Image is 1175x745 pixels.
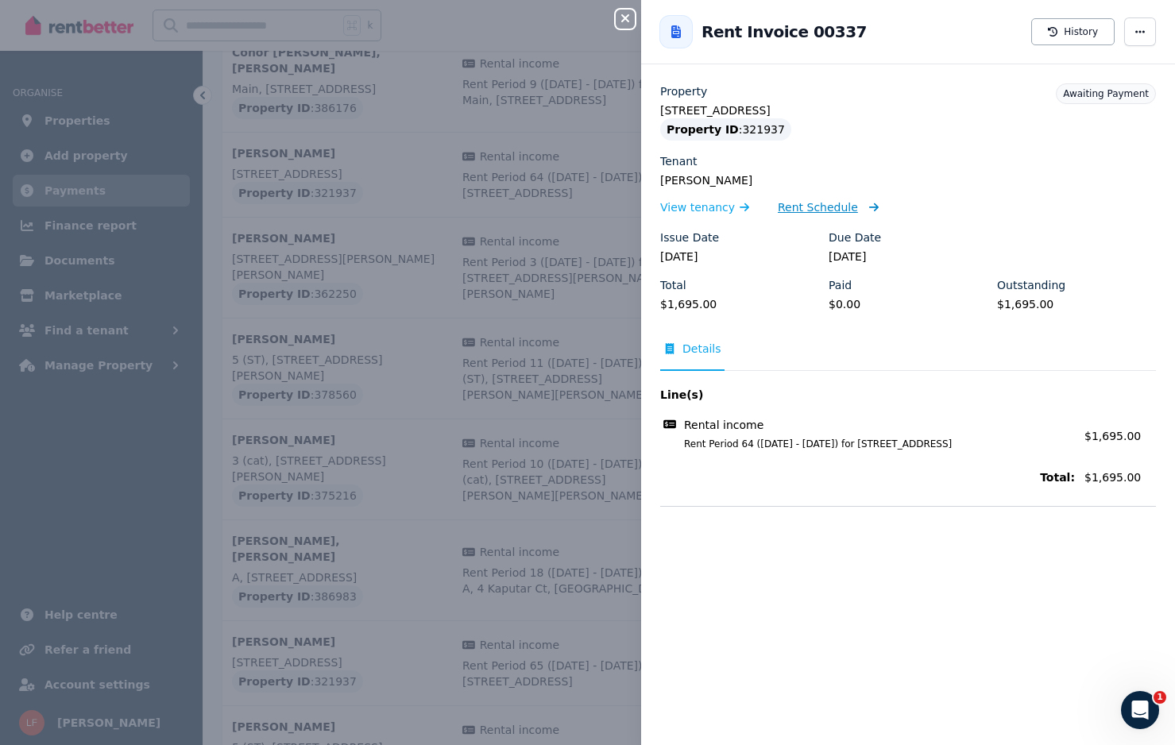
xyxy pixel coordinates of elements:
[682,341,721,357] span: Details
[778,199,858,215] span: Rent Schedule
[829,296,988,312] legend: $0.00
[997,296,1156,312] legend: $1,695.00
[829,230,881,245] label: Due Date
[1063,88,1149,99] span: Awaiting Payment
[997,277,1065,293] label: Outstanding
[660,277,686,293] label: Total
[1154,691,1166,704] span: 1
[660,249,819,264] legend: [DATE]
[1084,430,1141,442] span: $1,695.00
[665,438,1075,450] span: Rent Period 64 ([DATE] - [DATE]) for [STREET_ADDRESS]
[660,199,749,215] a: View tenancy
[1031,18,1115,45] button: History
[684,417,763,433] span: Rental income
[660,83,707,99] label: Property
[1121,691,1159,729] iframe: Intercom live chat
[660,172,1156,188] legend: [PERSON_NAME]
[660,387,1075,403] span: Line(s)
[702,21,867,43] h2: Rent Invoice 00337
[660,102,1156,118] legend: [STREET_ADDRESS]
[660,469,1075,485] span: Total:
[660,199,735,215] span: View tenancy
[660,118,791,141] div: : 321937
[660,296,819,312] legend: $1,695.00
[660,153,698,169] label: Tenant
[660,230,719,245] label: Issue Date
[778,199,879,215] a: Rent Schedule
[660,341,1156,371] nav: Tabs
[667,122,739,137] span: Property ID
[829,249,988,264] legend: [DATE]
[1084,469,1156,485] span: $1,695.00
[829,277,852,293] label: Paid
